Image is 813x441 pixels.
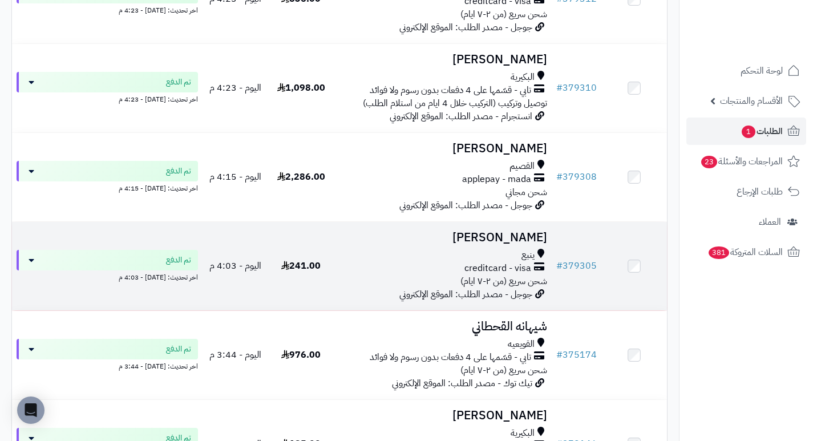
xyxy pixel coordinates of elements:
[556,259,563,273] span: #
[277,81,325,95] span: 1,098.00
[508,338,535,351] span: القويعيه
[464,262,531,275] span: creditcard - visa
[17,181,198,193] div: اخر تحديث: [DATE] - 4:15 م
[370,84,531,97] span: تابي - قسّمها على 4 دفعات بدون رسوم ولا فوائد
[166,343,191,355] span: تم الدفع
[460,363,547,377] span: شحن سريع (من ٢-٧ ايام)
[209,81,261,95] span: اليوم - 4:23 م
[17,3,198,15] div: اخر تحديث: [DATE] - 4:23 م
[209,170,261,184] span: اليوم - 4:15 م
[511,427,535,440] span: البكيرية
[700,153,783,169] span: المراجعات والأسئلة
[209,348,261,362] span: اليوم - 3:44 م
[17,359,198,371] div: اخر تحديث: [DATE] - 3:44 م
[556,348,597,362] a: #375174
[556,170,597,184] a: #379308
[390,110,532,123] span: انستجرام - مصدر الطلب: الموقع الإلكتروني
[686,148,806,175] a: المراجعات والأسئلة23
[209,259,261,273] span: اليوم - 4:03 م
[556,81,563,95] span: #
[556,170,563,184] span: #
[370,351,531,364] span: تابي - قسّمها على 4 دفعات بدون رسوم ولا فوائد
[338,320,547,333] h3: شيهانه القحطاني
[281,348,321,362] span: 976.00
[460,274,547,288] span: شحن سريع (من ٢-٧ ايام)
[277,170,325,184] span: 2,286.00
[686,178,806,205] a: طلبات الإرجاع
[709,246,729,259] span: 381
[462,173,531,186] span: applepay - mada
[720,93,783,109] span: الأقسام والمنتجات
[686,57,806,84] a: لوحة التحكم
[556,348,563,362] span: #
[741,63,783,79] span: لوحة التحكم
[737,184,783,200] span: طلبات الإرجاع
[338,231,547,244] h3: [PERSON_NAME]
[17,397,45,424] div: Open Intercom Messenger
[166,76,191,88] span: تم الدفع
[399,199,532,212] span: جوجل - مصدر الطلب: الموقع الإلكتروني
[505,185,547,199] span: شحن مجاني
[511,71,535,84] span: البكيرية
[363,96,547,110] span: توصيل وتركيب (التركيب خلال 4 ايام من استلام الطلب)
[686,208,806,236] a: العملاء
[338,142,547,155] h3: [PERSON_NAME]
[759,214,781,230] span: العملاء
[392,377,532,390] span: تيك توك - مصدر الطلب: الموقع الإلكتروني
[166,254,191,266] span: تم الدفع
[701,156,717,168] span: 23
[17,270,198,282] div: اخر تحديث: [DATE] - 4:03 م
[399,288,532,301] span: جوجل - مصدر الطلب: الموقع الإلكتروني
[460,7,547,21] span: شحن سريع (من ٢-٧ ايام)
[338,53,547,66] h3: [PERSON_NAME]
[686,238,806,266] a: السلات المتروكة381
[17,92,198,104] div: اخر تحديث: [DATE] - 4:23 م
[742,126,755,138] span: 1
[707,244,783,260] span: السلات المتروكة
[521,249,535,262] span: ينبع
[556,259,597,273] a: #379305
[509,160,535,173] span: القصيم
[741,123,783,139] span: الطلبات
[686,118,806,145] a: الطلبات1
[556,81,597,95] a: #379310
[166,165,191,177] span: تم الدفع
[399,21,532,34] span: جوجل - مصدر الطلب: الموقع الإلكتروني
[338,409,547,422] h3: [PERSON_NAME]
[281,259,321,273] span: 241.00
